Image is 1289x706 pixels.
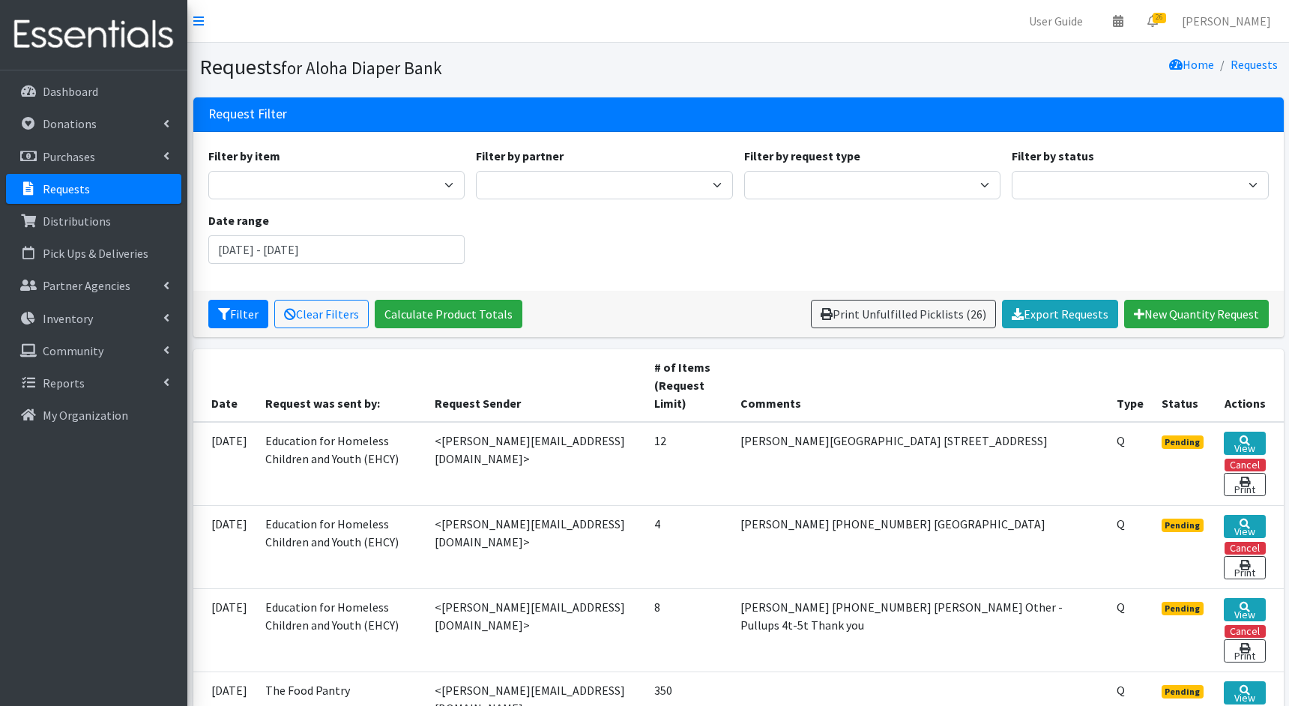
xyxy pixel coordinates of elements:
a: Home [1169,57,1214,72]
abbr: Quantity [1117,433,1125,448]
a: Partner Agencies [6,271,181,301]
a: Calculate Product Totals [375,300,522,328]
a: View [1224,432,1265,455]
th: Status [1153,349,1216,422]
td: [DATE] [193,422,256,506]
abbr: Quantity [1117,516,1125,531]
a: My Organization [6,400,181,430]
a: Reports [6,368,181,398]
a: Distributions [6,206,181,236]
a: Print [1224,473,1265,496]
p: Community [43,343,103,358]
td: Education for Homeless Children and Youth (EHCY) [256,588,426,672]
td: 12 [645,422,731,506]
small: for Aloha Diaper Bank [281,57,442,79]
abbr: Quantity [1117,683,1125,698]
label: Filter by item [208,147,280,165]
h1: Requests [199,54,733,80]
a: Requests [6,174,181,204]
th: Comments [731,349,1108,422]
img: HumanEssentials [6,10,181,60]
td: 8 [645,588,731,672]
a: [PERSON_NAME] [1170,6,1283,36]
a: View [1224,515,1265,538]
th: Actions [1215,349,1283,422]
span: Pending [1162,435,1204,449]
a: 26 [1135,6,1170,36]
td: <[PERSON_NAME][EMAIL_ADDRESS][DOMAIN_NAME]> [426,422,644,506]
p: Purchases [43,149,95,164]
a: Print [1224,639,1265,663]
th: Request was sent by: [256,349,426,422]
p: Reports [43,375,85,390]
p: Pick Ups & Deliveries [43,246,148,261]
button: Cancel [1225,542,1266,555]
a: View [1224,681,1265,705]
p: Requests [43,181,90,196]
p: Donations [43,116,97,131]
p: Partner Agencies [43,278,130,293]
button: Cancel [1225,459,1266,471]
button: Filter [208,300,268,328]
td: [PERSON_NAME] [PHONE_NUMBER] [GEOGRAPHIC_DATA] [731,505,1108,588]
a: Print Unfulfilled Picklists (26) [811,300,996,328]
a: Inventory [6,304,181,334]
a: Purchases [6,142,181,172]
a: Print [1224,556,1265,579]
p: Distributions [43,214,111,229]
p: My Organization [43,408,128,423]
input: January 1, 2011 - December 31, 2011 [208,235,465,264]
abbr: Quantity [1117,600,1125,615]
a: New Quantity Request [1124,300,1269,328]
label: Date range [208,211,269,229]
th: Request Sender [426,349,644,422]
td: Education for Homeless Children and Youth (EHCY) [256,505,426,588]
td: [DATE] [193,588,256,672]
td: 4 [645,505,731,588]
a: Community [6,336,181,366]
td: Education for Homeless Children and Youth (EHCY) [256,422,426,506]
td: <[PERSON_NAME][EMAIL_ADDRESS][DOMAIN_NAME]> [426,505,644,588]
a: Pick Ups & Deliveries [6,238,181,268]
span: 26 [1153,13,1166,23]
h3: Request Filter [208,106,287,122]
label: Filter by partner [476,147,564,165]
td: <[PERSON_NAME][EMAIL_ADDRESS][DOMAIN_NAME]> [426,588,644,672]
a: Export Requests [1002,300,1118,328]
a: Clear Filters [274,300,369,328]
button: Cancel [1225,625,1266,638]
label: Filter by status [1012,147,1094,165]
a: Dashboard [6,76,181,106]
td: [PERSON_NAME] [PHONE_NUMBER] [PERSON_NAME] Other - Pullups 4t-5t Thank you [731,588,1108,672]
td: [DATE] [193,505,256,588]
p: Dashboard [43,84,98,99]
a: User Guide [1017,6,1095,36]
a: Requests [1231,57,1278,72]
span: Pending [1162,519,1204,532]
th: Type [1108,349,1153,422]
span: Pending [1162,602,1204,615]
th: # of Items (Request Limit) [645,349,731,422]
span: Pending [1162,685,1204,699]
a: Donations [6,109,181,139]
p: Inventory [43,311,93,326]
label: Filter by request type [744,147,860,165]
a: View [1224,598,1265,621]
td: [PERSON_NAME][GEOGRAPHIC_DATA] [STREET_ADDRESS] [731,422,1108,506]
th: Date [193,349,256,422]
